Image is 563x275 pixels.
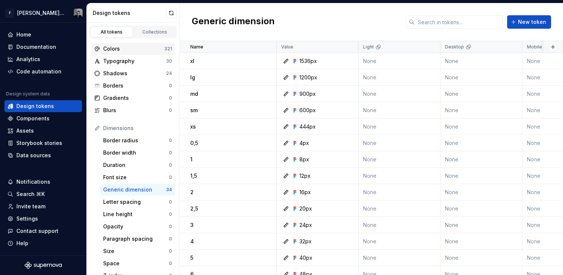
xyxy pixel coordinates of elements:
[299,172,311,180] div: 12px
[440,53,522,69] td: None
[5,9,14,18] div: F
[440,217,522,233] td: None
[299,123,316,130] div: 444px
[1,5,85,21] button: F[PERSON_NAME] UIStan Grootes
[169,260,172,266] div: 0
[136,29,174,35] div: Collections
[25,262,62,269] svg: Supernova Logo
[16,139,62,147] div: Storybook stories
[103,149,169,157] div: Border width
[16,178,50,186] div: Notifications
[103,247,169,255] div: Size
[103,211,169,218] div: Line height
[507,15,551,29] button: New token
[17,9,65,17] div: [PERSON_NAME] UI
[16,127,34,135] div: Assets
[103,82,169,89] div: Borders
[16,56,40,63] div: Analytics
[16,115,50,122] div: Components
[359,233,440,250] td: None
[299,139,309,147] div: 4px
[4,137,82,149] a: Storybook stories
[6,91,50,97] div: Design system data
[299,90,316,98] div: 900px
[359,102,440,118] td: None
[440,118,522,135] td: None
[169,83,172,89] div: 0
[299,57,317,65] div: 1536px
[169,224,172,230] div: 0
[440,233,522,250] td: None
[16,215,38,222] div: Settings
[299,221,312,229] div: 24px
[359,86,440,102] td: None
[527,44,542,50] p: Mobile
[16,227,58,235] div: Contact support
[359,151,440,168] td: None
[440,135,522,151] td: None
[190,205,198,212] p: 2,5
[518,18,546,26] span: New token
[103,223,169,230] div: Opacity
[359,69,440,86] td: None
[16,43,56,51] div: Documentation
[4,225,82,237] button: Contact support
[16,152,51,159] div: Data sources
[103,70,166,77] div: Shadows
[190,90,198,98] p: md
[100,147,175,159] a: Border width0
[91,43,175,55] a: Colors321
[190,44,203,50] p: Name
[190,254,193,262] p: 5
[100,135,175,146] a: Border radius0
[4,113,82,124] a: Components
[190,57,194,65] p: xl
[169,199,172,205] div: 0
[4,200,82,212] a: Invite team
[359,53,440,69] td: None
[169,211,172,217] div: 0
[103,198,169,206] div: Letter spacing
[445,44,464,50] p: Desktop
[100,257,175,269] a: Space0
[440,86,522,102] td: None
[4,66,82,78] a: Code automation
[164,46,172,52] div: 321
[103,124,172,132] div: Dimensions
[281,44,293,50] p: Value
[91,104,175,116] a: Blurs0
[16,68,61,75] div: Code automation
[4,213,82,225] a: Settings
[103,57,166,65] div: Typography
[4,176,82,188] button: Notifications
[103,107,169,114] div: Blurs
[103,161,169,169] div: Duration
[103,45,164,53] div: Colors
[93,9,166,17] div: Design tokens
[16,190,45,198] div: Search ⌘K
[91,55,175,67] a: Typography30
[103,137,169,144] div: Border radius
[166,187,172,193] div: 34
[359,200,440,217] td: None
[100,171,175,183] a: Font size0
[166,70,172,76] div: 24
[190,156,193,163] p: 1
[299,189,311,196] div: 16px
[299,205,312,212] div: 20px
[91,80,175,92] a: Borders0
[4,53,82,65] a: Analytics
[100,196,175,208] a: Letter spacing0
[103,186,166,193] div: Generic dimension
[190,172,197,180] p: 1,5
[415,15,503,29] input: Search in tokens...
[103,235,169,243] div: Paragraph spacing
[299,107,316,114] div: 600px
[190,74,195,81] p: lg
[91,92,175,104] a: Gradients0
[4,188,82,200] button: Search ⌘K
[100,159,175,171] a: Duration0
[190,107,198,114] p: sm
[190,238,194,245] p: 4
[440,168,522,184] td: None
